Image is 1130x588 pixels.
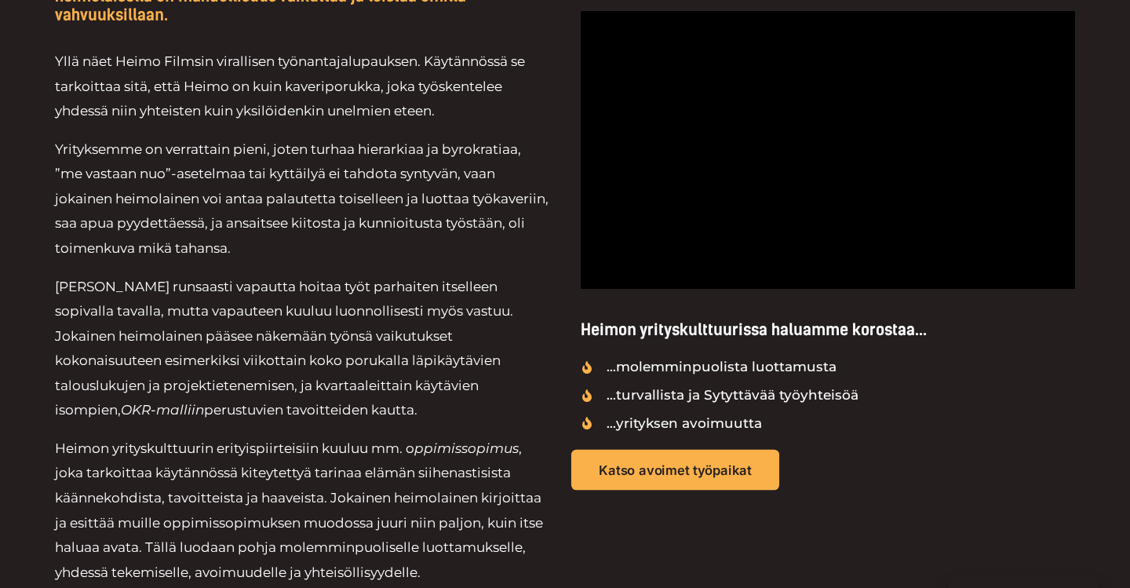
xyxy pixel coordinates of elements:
[55,49,549,124] p: Yllä näet Heimo Filmsin virallisen työnantajalupauksen. Käytännössä se tarkoittaa sitä, että Heim...
[603,383,858,408] span: ...turvallista ja Sytyttävää työyhteisöä
[121,402,204,418] i: OKR-malliin
[603,355,837,380] span: ...molemminpuolista luottamusta
[603,411,762,436] span: ...yrityksen avoimuutta
[571,450,779,491] a: Katso avoimet työpaikat
[581,320,1075,339] h5: Heimon yrityskulttuurissa haluamme korostaa...
[55,275,549,423] p: [PERSON_NAME] runsaasti vapautta hoitaa työt parhaiten itselleen sopivalla tavalla, mutta vapaute...
[581,11,1075,289] iframe: TULEN TARINA – Heimo Films | Brändifilmi 2022
[55,436,549,585] p: Heimon yrityskulttuurin erityispiirteisiin kuuluu mm. o , joka tarkoittaa käytännössä kiteytettyä...
[599,463,752,477] span: Katso avoimet työpaikat
[414,440,519,456] i: ppimissopimus
[55,137,549,261] p: Yrityksemme on verrattain pieni, joten turhaa hierarkiaa ja byrokratiaa, ”me vastaan nuo”-asetelm...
